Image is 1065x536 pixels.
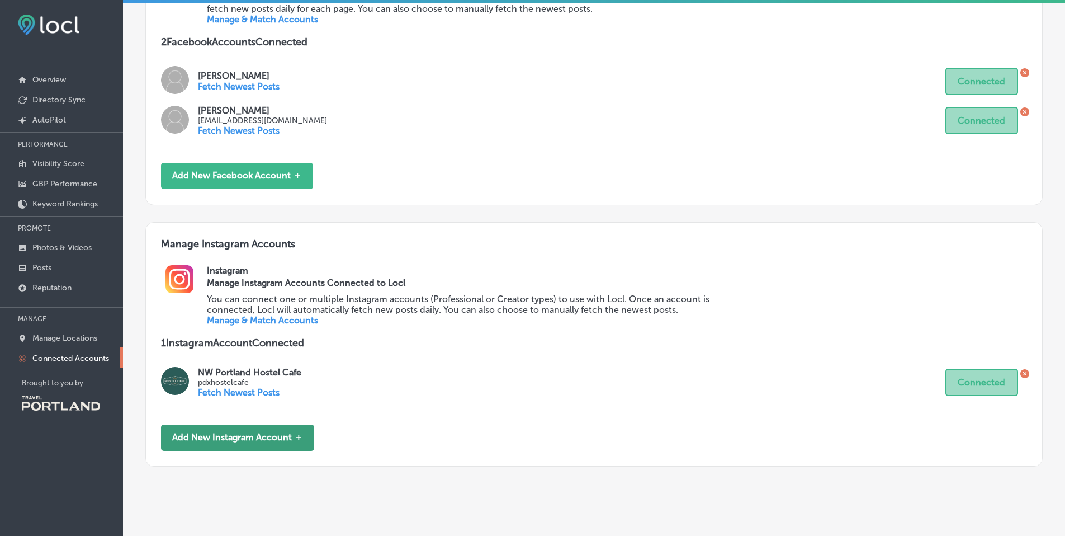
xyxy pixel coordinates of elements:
p: 1 Instagram Account Connected [161,337,1027,349]
button: Add New Instagram Account ＋ [161,425,314,451]
p: Brought to you by [22,379,123,387]
p: Connected Accounts [32,354,109,363]
p: GBP Performance [32,179,97,189]
p: NW Portland Hostel Cafe [198,367,301,378]
a: Manage & Match Accounts [207,14,318,25]
p: [PERSON_NAME] [198,70,280,81]
p: Directory Sync [32,95,86,105]
p: pdxhostelcafe [198,378,301,387]
p: Fetch Newest Posts [198,81,280,92]
button: Connected [945,369,1018,396]
p: Manage Locations [32,333,97,343]
button: Connected [945,107,1018,134]
p: AutoPilot [32,115,66,125]
p: Overview [32,75,66,84]
p: Keyword Rankings [32,199,98,209]
button: Connected [945,68,1018,95]
button: Add New Facebook Account ＋ [161,163,313,189]
img: Travel Portland [22,396,100,411]
p: 2 Facebook Accounts Connected [161,36,1027,48]
h2: Instagram [207,265,1026,276]
p: Fetch Newest Posts [198,387,301,398]
p: Visibility Score [32,159,84,168]
a: Manage & Match Accounts [207,315,318,326]
p: Fetch Newest Posts [198,125,327,136]
h3: Manage Instagram Accounts [161,238,1027,265]
p: Posts [32,263,51,272]
img: fda3e92497d09a02dc62c9cd864e3231.png [18,15,79,35]
p: You can connect one or multiple Instagram accounts (Professional or Creator types) to use with Lo... [207,294,740,315]
p: [EMAIL_ADDRESS][DOMAIN_NAME] [198,116,327,125]
p: Photos & Videos [32,243,92,252]
p: Reputation [32,283,72,293]
h3: Manage Instagram Accounts Connected to Locl [207,278,740,288]
p: [PERSON_NAME] [198,105,327,116]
